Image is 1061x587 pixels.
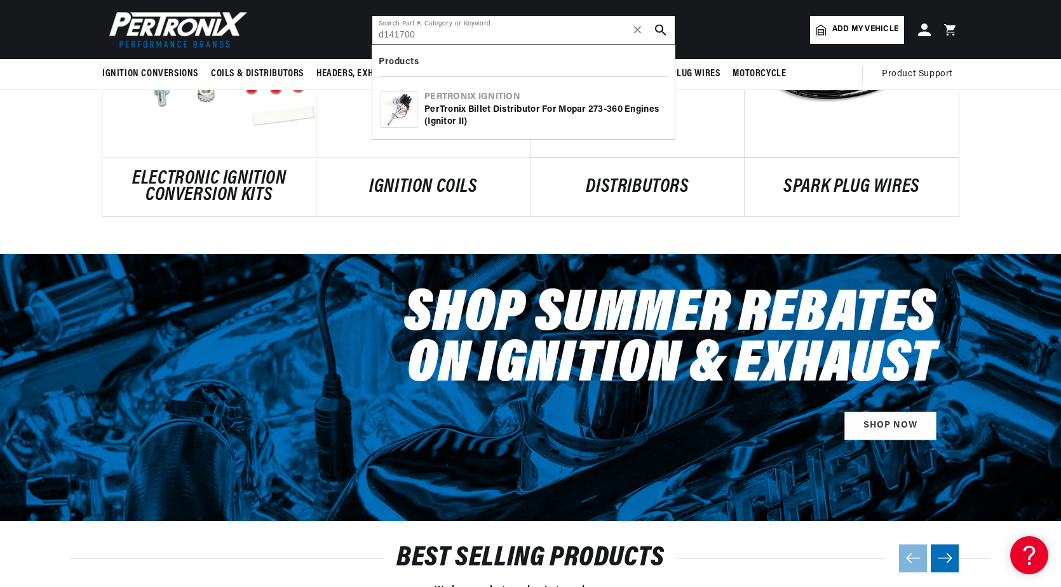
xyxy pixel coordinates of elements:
a: ELECTRONIC IGNITION CONVERSION KITS [102,171,316,203]
a: BEST SELLING PRODUCTS [396,546,665,570]
a: SPARK PLUG WIRES [745,179,959,196]
span: Add my vehicle [832,24,898,36]
img: PerTronix Billet Distributor for Mopar 273-360 Engines (Ignitor II) [381,91,417,127]
span: Ignition Conversions [102,67,198,81]
button: search button [647,16,675,44]
button: Next slide [931,544,959,572]
div: PerTronix Billet Distributor for Mopar 273-360 Engines (Ignitor II) [424,104,666,128]
summary: Motorcycle [726,59,792,89]
span: Motorcycle [733,67,786,81]
span: Spark Plug Wires [643,67,720,81]
a: SHOP NOW [844,412,936,440]
summary: Product Support [882,59,959,90]
summary: Spark Plug Wires [637,59,727,89]
b: Products [379,57,419,67]
span: Product Support [882,67,952,81]
summary: Ignition Conversions [102,59,205,89]
span: Headers, Exhausts & Components [316,67,465,81]
a: IGNITION COILS [316,179,530,196]
img: Pertronix [102,8,248,51]
input: Search Part #, Category or Keyword [372,16,675,44]
a: Add my vehicle [810,16,904,44]
a: DISTRIBUTORS [530,179,745,196]
summary: Coils & Distributors [205,59,310,89]
span: Coils & Distributors [211,67,304,81]
div: Pertronix Ignition [424,91,666,104]
button: Previous slide [899,544,927,572]
h2: Shop Summer Rebates on Ignition & Exhaust [404,290,936,391]
summary: Headers, Exhausts & Components [310,59,471,89]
